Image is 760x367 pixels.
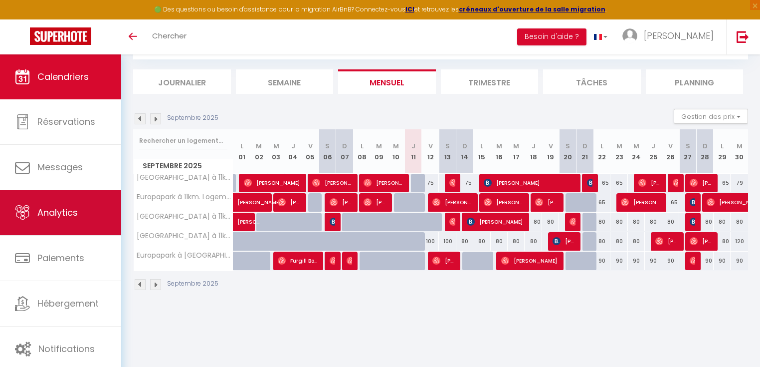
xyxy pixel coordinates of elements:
[593,252,610,270] div: 90
[336,129,353,174] th: 07
[668,141,673,151] abbr: V
[422,129,439,174] th: 12
[549,141,553,151] abbr: V
[439,232,456,251] div: 100
[393,141,399,151] abbr: M
[610,232,627,251] div: 80
[456,174,473,192] div: 75
[37,70,89,83] span: Calendriers
[167,279,218,289] p: Septembre 2025
[302,129,319,174] th: 05
[737,141,743,151] abbr: M
[593,174,610,192] div: 65
[237,207,260,226] span: [PERSON_NAME]
[361,141,364,151] abbr: L
[513,141,519,151] abbr: M
[593,193,610,212] div: 65
[651,141,655,151] abbr: J
[587,173,592,192] span: [PERSON_NAME]
[628,213,645,231] div: 80
[267,129,284,174] th: 03
[525,213,542,231] div: 80
[37,115,95,128] span: Réservations
[628,252,645,270] div: 90
[508,232,525,251] div: 80
[291,141,295,151] abbr: J
[673,173,678,192] span: [PERSON_NAME]
[570,212,575,231] span: [PERSON_NAME]
[690,173,712,192] span: [PERSON_NAME]
[718,322,753,360] iframe: Chat
[616,141,622,151] abbr: M
[553,232,575,251] span: [PERSON_NAME]
[387,129,404,174] th: 10
[566,141,570,151] abbr: S
[338,69,436,94] li: Mensuel
[462,141,467,151] abbr: D
[576,129,593,174] th: 21
[330,193,352,212] span: [PERSON_NAME]
[240,141,243,151] abbr: L
[135,252,235,259] span: Europapark à [GEOGRAPHIC_DATA] avec [PERSON_NAME]
[405,129,422,174] th: 11
[405,5,414,13] a: ICI
[600,141,603,151] abbr: L
[449,212,455,231] span: [PERSON_NAME]
[615,19,726,54] a: ... [PERSON_NAME]
[250,129,267,174] th: 02
[645,252,662,270] div: 90
[621,193,660,212] span: [PERSON_NAME]
[535,193,558,212] span: [PERSON_NAME]
[593,213,610,231] div: 80
[714,252,731,270] div: 90
[422,174,439,192] div: 75
[610,129,627,174] th: 23
[662,252,679,270] div: 90
[308,141,313,151] abbr: V
[467,212,523,231] span: [PERSON_NAME]
[37,161,83,173] span: Messages
[456,232,473,251] div: 80
[690,212,695,231] span: [PERSON_NAME]
[319,129,336,174] th: 06
[690,251,695,270] span: [PERSON_NAME]
[638,173,661,192] span: [PERSON_NAME]
[37,252,84,264] span: Paiements
[325,141,330,151] abbr: S
[353,129,370,174] th: 08
[30,27,91,45] img: Super Booking
[696,213,713,231] div: 80
[135,174,235,181] span: [GEOGRAPHIC_DATA] à 11km Logement neuf au Rez de chausée
[432,193,472,212] span: [PERSON_NAME]
[256,141,262,151] abbr: M
[662,213,679,231] div: 80
[645,129,662,174] th: 25
[593,232,610,251] div: 80
[633,141,639,151] abbr: M
[731,129,748,174] th: 30
[721,141,724,151] abbr: L
[428,141,433,151] abbr: V
[37,206,78,219] span: Analytics
[459,5,605,13] a: créneaux d'ouverture de la salle migration
[655,232,678,251] span: [PERSON_NAME]
[484,173,574,192] span: [PERSON_NAME]
[628,232,645,251] div: 80
[233,213,250,232] a: [PERSON_NAME]
[737,30,749,43] img: logout
[645,213,662,231] div: 80
[517,28,586,45] button: Besoin d'aide ?
[135,213,235,220] span: [GEOGRAPHIC_DATA] à 11km Logement neuf 3 pièces
[167,113,218,123] p: Septembre 2025
[532,141,536,151] abbr: J
[244,173,300,192] span: [PERSON_NAME]
[582,141,587,151] abbr: D
[731,174,748,192] div: 79
[559,129,576,174] th: 20
[690,193,695,212] span: [PERSON_NAME]
[330,212,335,231] span: [PERSON_NAME]
[501,251,558,270] span: [PERSON_NAME]
[593,129,610,174] th: 22
[674,109,748,124] button: Gestion des prix
[622,28,637,43] img: ...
